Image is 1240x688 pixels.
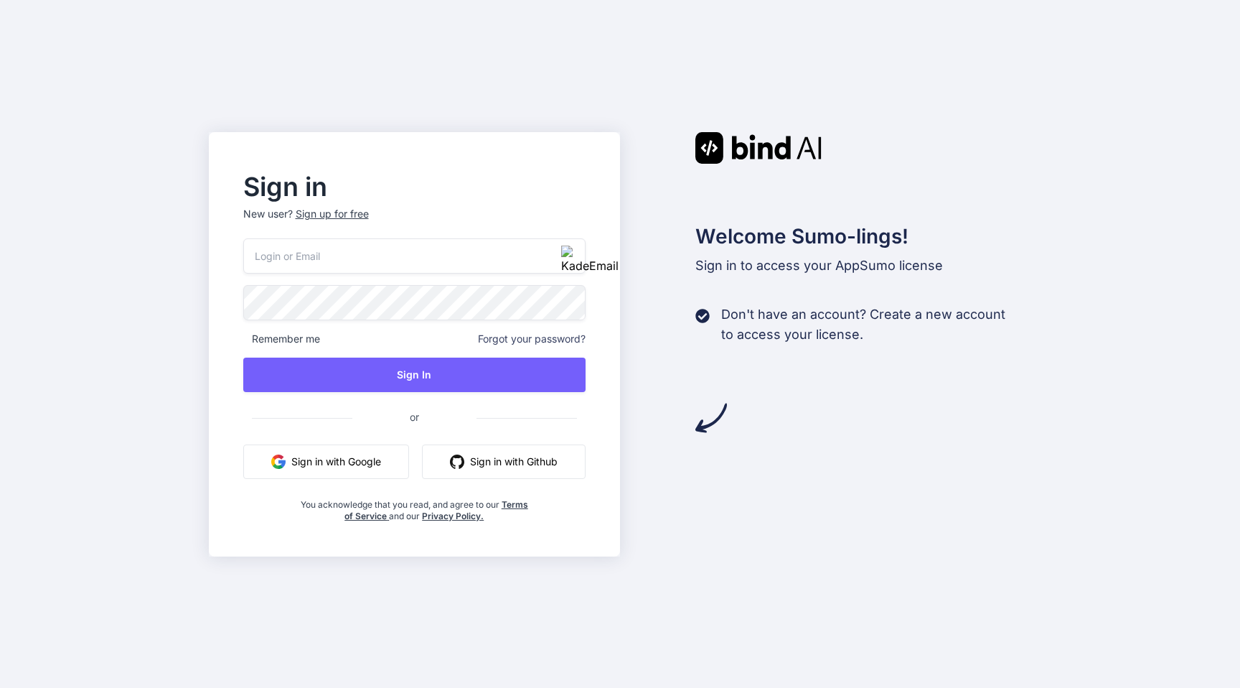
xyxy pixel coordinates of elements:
p: Sign in to access your AppSumo license [695,256,1032,276]
button: Sign in with Google [243,445,409,479]
h2: Sign in [243,175,586,198]
img: github [450,455,464,469]
p: Don't have an account? Create a new account to access your license. [721,305,1005,345]
div: Sign up for free [296,207,369,221]
span: Forgot your password? [478,332,586,346]
p: New user? [243,207,586,238]
span: or [352,399,476,434]
img: Bind AI logo [695,132,822,164]
a: Privacy Policy. [422,511,484,521]
div: You acknowledge that you read, and agree to our and our [300,491,528,522]
a: Terms of Service [344,499,528,521]
span: Remember me [243,332,320,346]
img: google [271,455,286,469]
h2: Welcome Sumo-lings! [695,221,1032,251]
input: Login or Email [243,238,586,274]
img: arrow [695,402,727,434]
button: Sign in with Github [422,445,586,479]
button: Sign In [243,358,586,392]
img: KadeEmail [561,246,619,274]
